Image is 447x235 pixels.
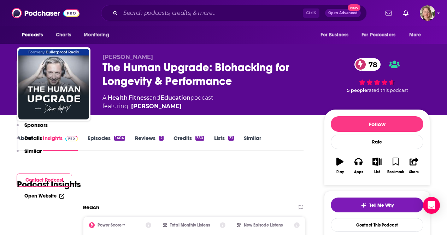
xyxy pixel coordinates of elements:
button: open menu [316,28,357,42]
p: Details [24,135,42,141]
div: 1404 [114,136,125,141]
div: 31 [228,136,234,141]
a: Fitness [129,94,149,101]
span: Open Advanced [328,11,358,15]
a: Show notifications dropdown [400,7,411,19]
span: Tell Me Why [369,202,394,208]
button: open menu [404,28,430,42]
div: Rate [331,135,423,149]
button: Play [331,153,349,178]
button: open menu [79,28,118,42]
span: Monitoring [84,30,109,40]
span: , [128,94,129,101]
span: 5 people [347,88,367,93]
span: rated this podcast [367,88,408,93]
a: Open Website [24,193,64,199]
span: featuring [102,102,213,111]
button: Show profile menu [420,5,435,21]
a: Reviews2 [135,135,163,151]
button: Bookmark [386,153,405,178]
button: Contact Podcast [17,174,72,187]
span: For Business [320,30,348,40]
a: Dave Asprey [131,102,182,111]
button: open menu [17,28,52,42]
span: For Podcasters [361,30,395,40]
a: Show notifications dropdown [383,7,395,19]
div: 78 5 peoplerated this podcast [324,54,430,98]
span: Ctrl K [303,8,319,18]
img: tell me why sparkle [361,202,366,208]
input: Search podcasts, credits, & more... [120,7,303,19]
a: Similar [244,135,261,151]
button: List [368,153,386,178]
a: Contact This Podcast [331,218,423,232]
button: Share [405,153,423,178]
div: Apps [354,170,363,174]
span: Podcasts [22,30,43,40]
button: Apps [349,153,367,178]
button: open menu [357,28,406,42]
a: Education [160,94,190,101]
a: 78 [354,58,381,71]
h2: Power Score™ [98,223,125,228]
span: 78 [361,58,381,71]
a: Episodes1404 [88,135,125,151]
div: A podcast [102,94,213,111]
a: Charts [51,28,75,42]
div: Share [409,170,419,174]
div: List [374,170,380,174]
span: Charts [56,30,71,40]
h2: New Episode Listens [244,223,283,228]
button: Details [17,135,42,148]
img: Podchaser - Follow, Share and Rate Podcasts [12,6,80,20]
div: Search podcasts, credits, & more... [101,5,367,21]
div: Open Intercom Messenger [423,197,440,214]
button: Open AdvancedNew [325,9,361,17]
a: Lists31 [214,135,234,151]
div: Bookmark [387,170,404,174]
a: Credits350 [173,135,204,151]
h2: Total Monthly Listens [170,223,210,228]
button: Similar [17,148,42,161]
p: Similar [24,148,42,154]
h2: Reach [83,204,99,211]
div: 2 [159,136,163,141]
span: More [409,30,421,40]
button: Follow [331,116,423,132]
span: and [149,94,160,101]
span: New [348,4,360,11]
span: [PERSON_NAME] [102,54,153,60]
div: 350 [195,136,204,141]
span: Logged in as AriFortierPr [420,5,435,21]
img: User Profile [420,5,435,21]
button: tell me why sparkleTell Me Why [331,198,423,212]
img: The Human Upgrade: Biohacking for Longevity & Performance [18,49,89,119]
a: Health [108,94,128,101]
div: Play [336,170,344,174]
